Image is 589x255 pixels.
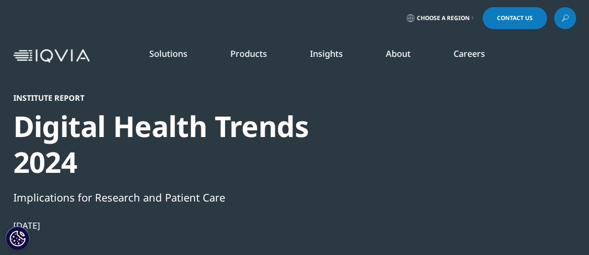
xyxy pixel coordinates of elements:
div: [DATE] [13,220,341,231]
div: Digital Health Trends 2024 [13,108,341,180]
a: Products [230,48,267,59]
nav: Primary [93,33,576,78]
a: About [386,48,411,59]
a: Careers [454,48,485,59]
span: Contact Us [497,15,533,21]
a: Solutions [149,48,187,59]
div: Implications for Research and Patient Care [13,189,341,205]
span: Choose a Region [417,14,470,22]
div: Institute Report [13,93,341,103]
a: Contact Us [483,7,547,29]
a: Insights [310,48,343,59]
img: IQVIA Healthcare Information Technology and Pharma Clinical Research Company [13,49,90,63]
button: Cookies Settings [6,226,30,250]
